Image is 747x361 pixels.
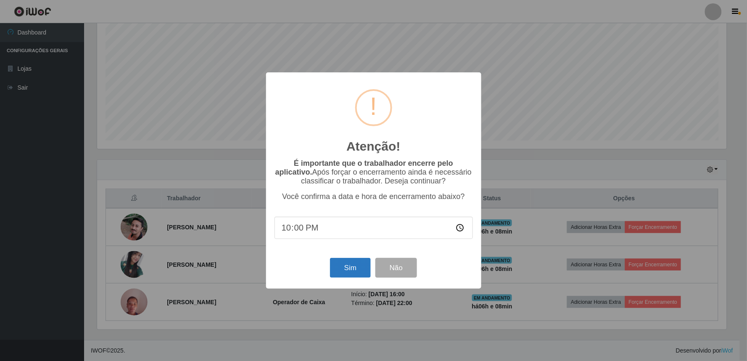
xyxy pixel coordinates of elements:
p: Após forçar o encerramento ainda é necessário classificar o trabalhador. Deseja continuar? [275,159,473,186]
button: Não [375,258,417,278]
h2: Atenção! [346,139,400,154]
b: É importante que o trabalhador encerre pelo aplicativo. [275,159,453,176]
button: Sim [330,258,371,278]
p: Você confirma a data e hora de encerramento abaixo? [275,192,473,201]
